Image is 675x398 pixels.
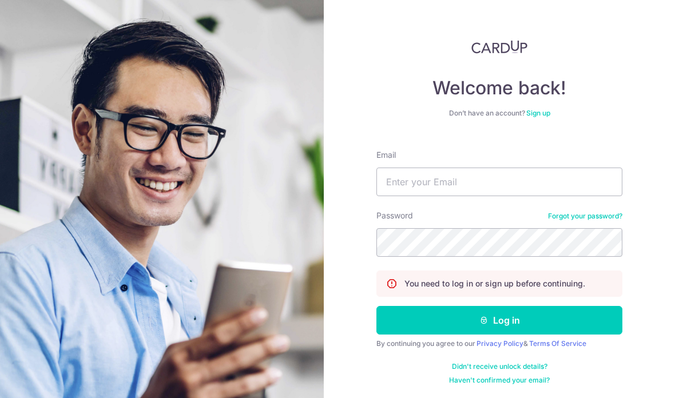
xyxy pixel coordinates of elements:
img: CardUp Logo [471,40,527,54]
a: Sign up [526,109,550,117]
button: Log in [376,306,622,335]
a: Terms Of Service [529,339,586,348]
input: Enter your Email [376,168,622,196]
h4: Welcome back! [376,77,622,100]
p: You need to log in or sign up before continuing. [404,278,585,289]
a: Privacy Policy [477,339,523,348]
a: Forgot your password? [548,212,622,221]
label: Password [376,210,413,221]
label: Email [376,149,396,161]
div: By continuing you agree to our & [376,339,622,348]
a: Haven't confirmed your email? [449,376,550,385]
div: Don’t have an account? [376,109,622,118]
a: Didn't receive unlock details? [452,362,547,371]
